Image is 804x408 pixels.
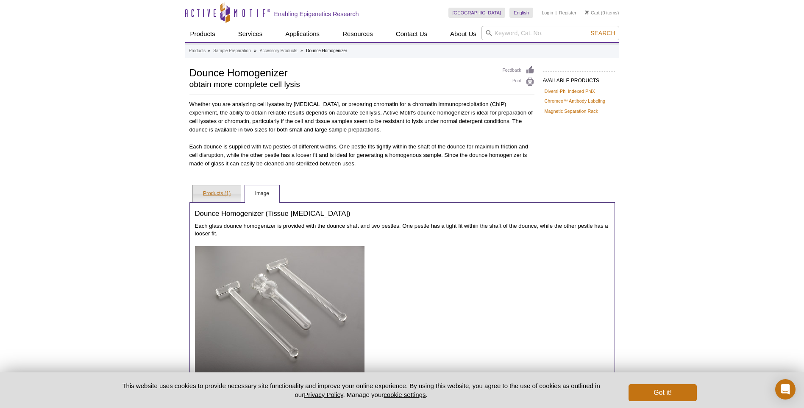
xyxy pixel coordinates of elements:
[585,8,619,18] li: (0 items)
[306,48,347,53] li: Dounce Homogenizer
[481,26,619,40] input: Keyword, Cat. No.
[189,81,494,88] h2: obtain more complete cell lysis
[195,222,609,238] p: Each glass dounce homogenizer is provided with the dounce shaft and two pestles. One pestle has a...
[448,8,506,18] a: [GEOGRAPHIC_DATA]
[208,48,210,53] li: »
[775,379,796,400] div: Open Intercom Messenger
[189,100,534,134] p: Whether you are analyzing cell lysates by [MEDICAL_DATA], or preparing chromatin for a chromatin ...
[189,47,206,55] a: Products
[185,26,220,42] a: Products
[503,77,534,87] a: Print
[590,30,615,36] span: Search
[274,10,359,18] h2: Enabling Epigenetics Research
[280,26,325,42] a: Applications
[304,391,343,398] a: Privacy Policy
[543,71,615,86] h2: AVAILABLE PRODUCTS
[545,107,598,115] a: Magnetic Separation Rack
[189,66,494,78] h1: Dounce Homogenizer
[193,185,241,202] a: Products (1)
[585,10,600,16] a: Cart
[545,87,595,95] a: Diversi-Phi Indexed PhiX
[189,143,534,168] p: Each dounce is supplied with two pestles of different widths. One pestle fits tightly within the ...
[509,8,533,18] a: English
[195,210,609,218] h3: Dounce Homogenizer (Tissue [MEDICAL_DATA])
[233,26,268,42] a: Services
[108,381,615,399] p: This website uses cookies to provide necessary site functionality and improve your online experie...
[585,10,589,14] img: Your Cart
[391,26,432,42] a: Contact Us
[503,66,534,75] a: Feedback
[559,10,576,16] a: Register
[629,384,696,401] button: Got it!
[542,10,553,16] a: Login
[195,246,364,376] img: Image of Dounce Homogenizer (Tissue Grinder)
[588,29,618,37] button: Search
[213,47,250,55] a: Sample Preparation
[260,47,297,55] a: Accessory Products
[384,391,426,398] button: cookie settings
[245,185,279,202] a: Image
[254,48,256,53] li: »
[545,97,605,105] a: Chromeo™ Antibody Labeling
[300,48,303,53] li: »
[337,26,378,42] a: Resources
[556,8,557,18] li: |
[445,26,481,42] a: About Us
